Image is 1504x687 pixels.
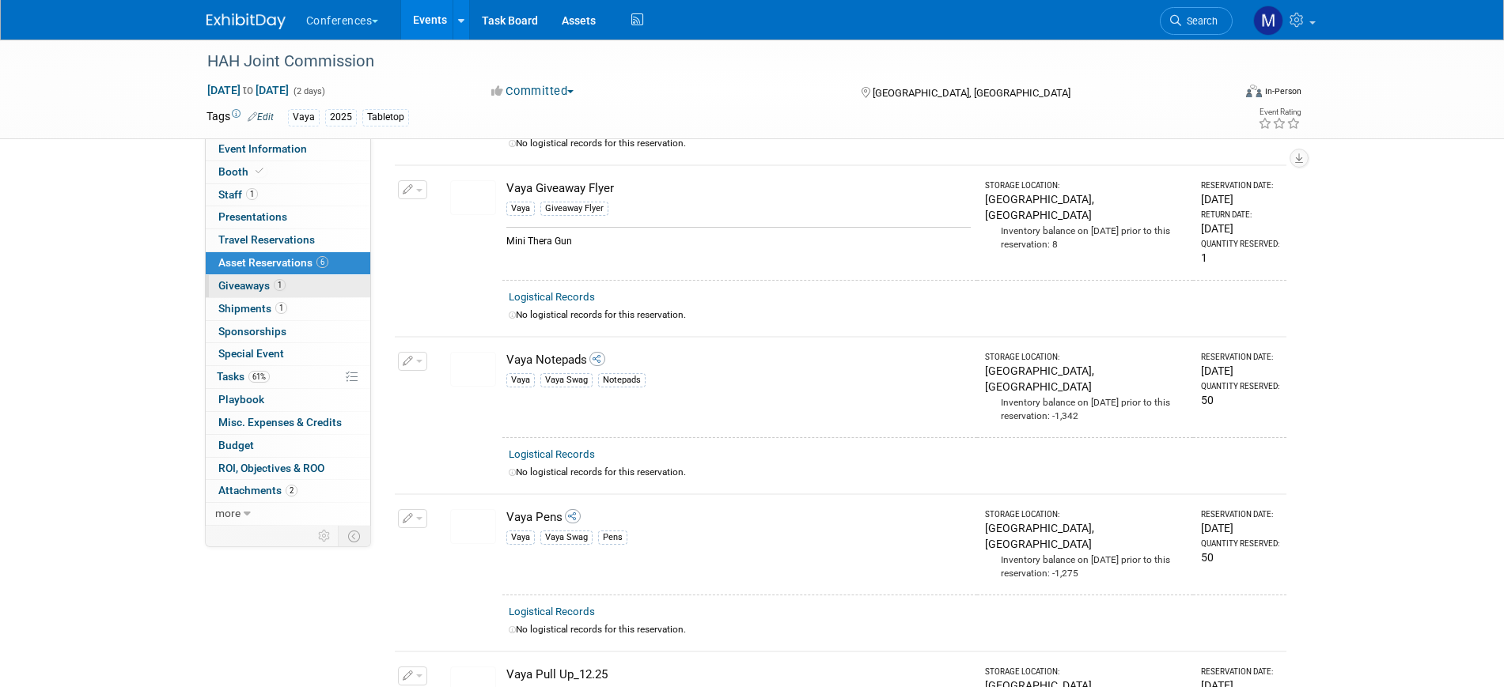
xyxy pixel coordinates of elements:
div: No logistical records for this reservation. [509,466,1280,479]
div: [DATE] [1201,520,1279,536]
span: 6 [316,256,328,268]
div: Vaya Notepads [506,352,971,368]
a: Asset Reservations6 [206,252,370,274]
div: Storage Location: [985,180,1188,191]
div: No logistical records for this reservation. [509,623,1280,636]
a: Presentations [206,206,370,228]
div: Storage Location: [985,352,1188,363]
img: View Images [450,509,496,544]
div: Quantity Reserved: [1201,239,1279,250]
div: Vaya [288,109,320,126]
img: ExhibitDay [206,13,286,29]
div: Quantity Reserved: [1201,381,1279,392]
span: Budget [218,439,254,451]
div: In-Person [1264,85,1301,97]
div: No logistical records for this reservation. [509,137,1280,150]
div: Mini Thera Gun [506,227,971,248]
span: Presentations [218,210,287,223]
img: Format-Inperson.png [1246,85,1262,97]
div: Inventory balance on [DATE] prior to this reservation: -1,342 [985,394,1188,423]
div: Vaya Pens [506,509,971,526]
div: Quantity Reserved: [1201,538,1279,549]
a: Giveaways1 [206,275,370,297]
div: Vaya [506,202,535,216]
img: Marygrace LeGros [1253,6,1283,36]
a: more [206,503,370,525]
a: ROI, Objectives & ROO [206,458,370,480]
div: Reservation Date: [1201,509,1279,520]
div: Vaya Swag [540,530,593,545]
span: Travel Reservations [218,233,315,246]
a: Logistical Records [509,448,595,460]
div: No logistical records for this reservation. [509,308,1280,322]
span: Playbook [218,393,264,406]
a: Misc. Expenses & Credits [206,412,370,434]
a: Playbook [206,389,370,411]
div: Event Format [1139,82,1302,106]
span: (2 days) [292,86,325,96]
a: Search [1160,7,1233,35]
div: Inventory balance on [DATE] prior to this reservation: -1,275 [985,552,1188,580]
span: Giveaways [218,279,286,292]
div: Inventory balance on [DATE] prior to this reservation: 8 [985,223,1188,251]
div: Return Date: [1201,209,1279,221]
span: 1 [246,188,258,200]
div: 1 [1201,250,1279,266]
a: Staff1 [206,184,370,206]
span: Tasks [217,370,270,383]
span: Event Information [218,142,307,155]
div: Vaya [506,530,535,545]
div: [GEOGRAPHIC_DATA], [GEOGRAPHIC_DATA] [985,191,1188,223]
div: Event Rating [1258,108,1301,116]
span: 1 [274,279,286,291]
span: [DATE] [DATE] [206,83,290,97]
div: Pens [598,530,627,545]
span: Special Event [218,347,284,360]
a: Budget [206,435,370,457]
div: Storage Location: [985,509,1188,520]
span: to [241,84,256,96]
div: Notepads [598,373,646,387]
span: [GEOGRAPHIC_DATA], [GEOGRAPHIC_DATA] [873,87,1070,99]
a: Logistical Records [509,606,595,617]
div: Vaya [506,373,535,387]
div: [DATE] [1201,221,1279,236]
img: View Images [450,180,496,215]
span: Asset Reservations [218,256,328,269]
span: Sponsorships [218,325,286,338]
a: Attachments2 [206,480,370,502]
td: Tags [206,108,274,126]
div: [DATE] [1201,363,1279,379]
td: Personalize Event Tab Strip [311,526,339,546]
span: Shipments [218,302,287,315]
div: Giveaway Flyer [540,202,608,216]
div: [DATE] [1201,191,1279,207]
td: Toggle Event Tabs [338,526,370,546]
a: Event Information [206,138,370,160]
a: Shipments1 [206,298,370,320]
div: [GEOGRAPHIC_DATA], [GEOGRAPHIC_DATA] [985,520,1188,552]
span: ROI, Objectives & ROO [218,462,324,474]
a: Special Event [206,343,370,365]
button: Committed [486,83,580,100]
div: Vaya Giveaway Flyer [506,180,971,197]
span: Attachments [218,484,297,496]
div: Vaya Pull Up_12.25 [506,666,971,683]
a: Booth [206,161,370,183]
span: 1 [275,302,287,314]
a: Sponsorships [206,321,370,343]
a: Edit [248,111,274,123]
div: 50 [1201,549,1279,565]
a: Travel Reservations [206,229,370,251]
a: Logistical Records [509,291,595,303]
i: Booth reservation complete [256,167,263,176]
div: 50 [1201,392,1279,408]
img: View Images [450,352,496,387]
div: Reservation Date: [1201,666,1279,678]
span: Misc. Expenses & Credits [218,416,342,428]
div: [GEOGRAPHIC_DATA], [GEOGRAPHIC_DATA] [985,363,1188,394]
div: HAH Joint Commission [202,47,1209,76]
a: Tasks61% [206,366,370,388]
span: Booth [218,165,267,178]
div: Vaya Swag [540,373,593,387]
